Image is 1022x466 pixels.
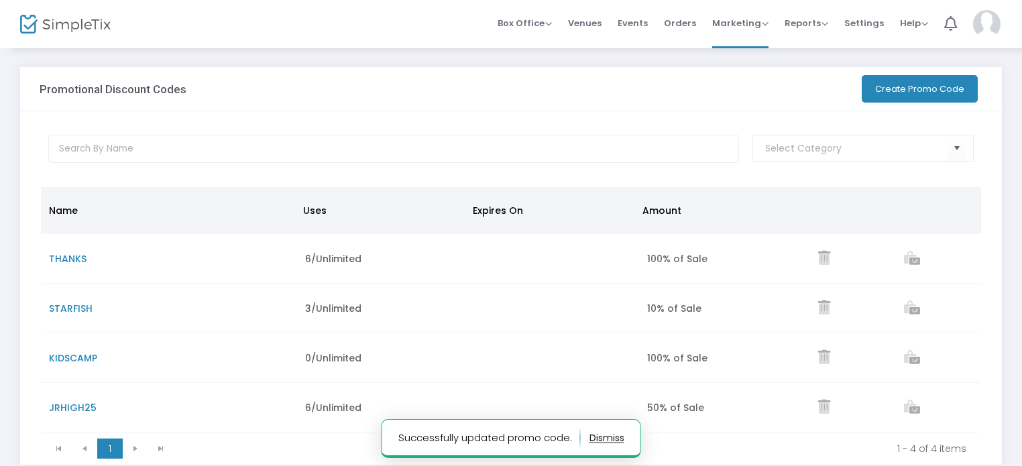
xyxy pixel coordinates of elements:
span: KIDSCAMP [49,351,97,365]
span: 3/Unlimited [305,302,361,315]
button: Select [948,135,966,162]
span: Help [900,17,928,30]
span: 50% of Sale [647,401,704,414]
span: 100% of Sale [647,351,707,365]
span: 0/Unlimited [305,351,361,365]
span: Box Office [498,17,552,30]
p: Successfully updated promo code. [398,427,581,449]
span: STARFISH [49,302,93,315]
span: 100% of Sale [647,252,707,266]
a: View list of orders which used this promo code. [904,402,920,415]
kendo-pager-info: 1 - 4 of 4 items [183,442,966,455]
a: View list of orders which used this promo code. [904,302,920,316]
span: 10% of Sale [647,302,701,315]
span: Venues [568,6,602,40]
span: Settings [844,6,884,40]
button: Create Promo Code [862,75,978,103]
span: 6/Unlimited [305,401,361,414]
a: View list of orders which used this promo code. [904,253,920,266]
a: View list of orders which used this promo code. [904,352,920,365]
span: Expires On [473,204,523,217]
span: Marketing [712,17,769,30]
span: JRHIGH25 [49,401,97,414]
input: NO DATA FOUND [765,141,948,156]
span: Amount [642,204,681,217]
span: Orders [664,6,696,40]
div: Data table [41,187,981,432]
span: Reports [785,17,828,30]
button: dismiss [589,427,624,449]
span: THANKS [49,252,87,266]
input: Search By Name [48,135,740,163]
span: Uses [303,204,327,217]
span: Events [618,6,648,40]
span: 6/Unlimited [305,252,361,266]
span: Name [49,204,78,217]
h3: Promotional Discount Codes [40,82,186,96]
span: Page 1 [97,439,123,459]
